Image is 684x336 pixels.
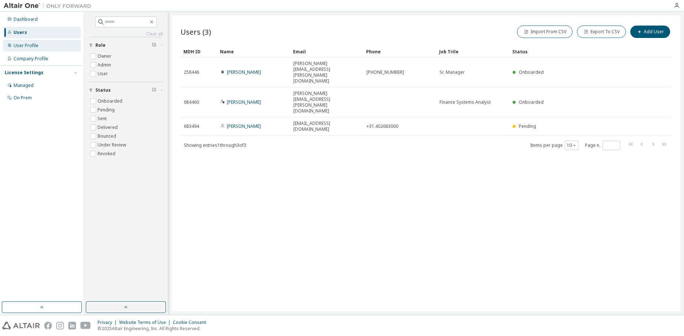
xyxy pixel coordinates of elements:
[440,99,491,105] span: Finance Systems Analyst
[227,123,261,129] a: [PERSON_NAME]
[184,99,199,105] span: 684460
[98,320,119,325] div: Privacy
[440,69,465,75] span: Sr. Manager
[293,121,360,132] span: [EMAIL_ADDRESS][DOMAIN_NAME]
[5,70,43,76] div: License Settings
[14,30,27,35] div: Users
[184,142,246,148] span: Showing entries 1 through 3 of 3
[184,69,199,75] span: 258446
[4,2,95,9] img: Altair One
[95,87,111,93] span: Status
[293,91,360,114] span: [PERSON_NAME][EMAIL_ADDRESS][PERSON_NAME][DOMAIN_NAME]
[366,69,404,75] span: [PHONE_NUMBER]
[14,83,34,88] div: Managed
[98,325,210,332] p: © 2025 Altair Engineering, Inc. All Rights Reserved.
[98,123,119,132] label: Delivered
[89,82,163,98] button: Status
[517,26,573,38] button: Import From CSV
[152,42,156,48] span: Clear filter
[98,69,109,78] label: User
[519,69,544,75] span: Onboarded
[95,42,106,48] span: Role
[89,31,163,37] a: Clear all
[183,46,214,57] div: MDH ID
[89,37,163,53] button: Role
[227,69,261,75] a: [PERSON_NAME]
[98,132,118,141] label: Bounced
[119,320,173,325] div: Website Terms of Use
[180,27,211,37] span: Users (3)
[14,95,32,101] div: On Prem
[366,123,398,129] span: +31.402683000
[630,26,670,38] button: Add User
[512,46,634,57] div: Status
[366,46,433,57] div: Phone
[80,322,91,329] img: youtube.svg
[14,16,38,22] div: Dashboard
[14,56,48,62] div: Company Profile
[519,123,536,129] span: Pending
[98,61,113,69] label: Admin
[567,142,577,148] button: 10
[220,46,287,57] div: Name
[519,99,544,105] span: Onboarded
[2,322,40,329] img: altair_logo.svg
[98,97,124,106] label: Onboarded
[98,106,116,114] label: Pending
[227,99,261,105] a: [PERSON_NAME]
[98,114,108,123] label: Sent
[14,43,38,49] div: User Profile
[585,141,620,150] span: Page n.
[173,320,210,325] div: Cookie Consent
[98,149,117,158] label: Revoked
[184,123,199,129] span: 683494
[439,46,506,57] div: Job Title
[56,322,64,329] img: instagram.svg
[152,87,156,93] span: Clear filter
[98,52,113,61] label: Owner
[293,61,360,84] span: [PERSON_NAME][EMAIL_ADDRESS][PERSON_NAME][DOMAIN_NAME]
[530,141,578,150] span: Items per page
[293,46,360,57] div: Email
[44,322,52,329] img: facebook.svg
[68,322,76,329] img: linkedin.svg
[98,141,128,149] label: Under Review
[577,26,626,38] button: Export To CSV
